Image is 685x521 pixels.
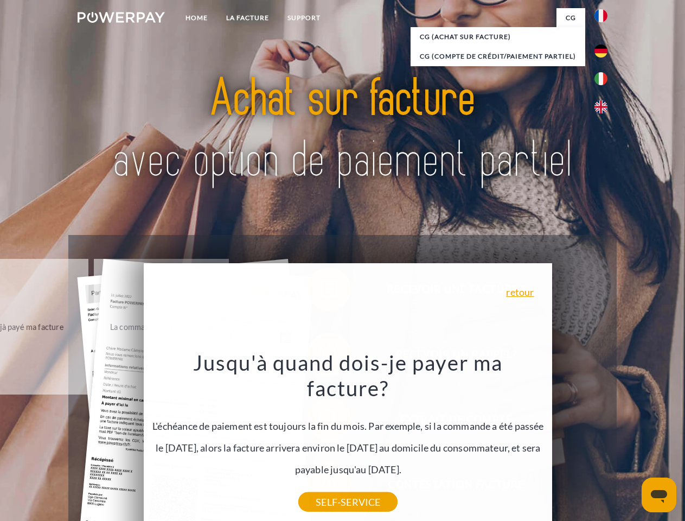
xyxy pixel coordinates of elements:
a: Home [176,8,217,28]
a: retour [506,287,534,297]
a: CG (Compte de crédit/paiement partiel) [411,47,585,66]
div: L'échéance de paiement est toujours la fin du mois. Par exemple, si la commande a été passée le [... [150,350,546,502]
a: Support [278,8,330,28]
iframe: Bouton de lancement de la fenêtre de messagerie [642,478,676,512]
div: La commande a été renvoyée [100,319,222,334]
img: fr [594,9,607,22]
a: LA FACTURE [217,8,278,28]
img: logo-powerpay-white.svg [78,12,165,23]
a: CG (achat sur facture) [411,27,585,47]
img: de [594,45,607,58]
a: CG [556,8,585,28]
img: en [594,100,607,113]
img: it [594,72,607,85]
h3: Jusqu'à quand dois-je payer ma facture? [150,350,546,402]
a: SELF-SERVICE [298,492,398,512]
img: title-powerpay_fr.svg [104,52,581,208]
